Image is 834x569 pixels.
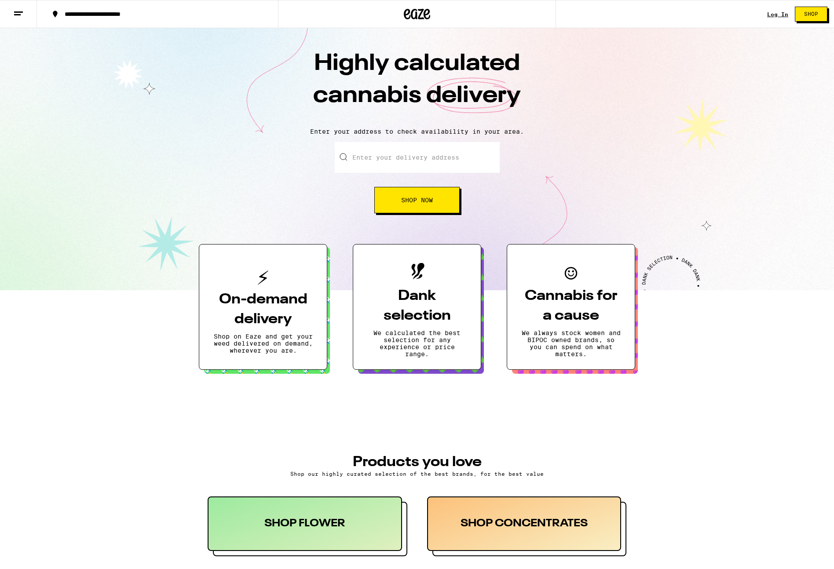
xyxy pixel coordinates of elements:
[507,244,635,370] button: Cannabis for a causeWe always stock women and BIPOC owned brands, so you can spend on what matters.
[199,244,327,370] button: On-demand deliveryShop on Eaze and get your weed delivered on demand, wherever you are.
[804,11,818,17] span: Shop
[374,187,460,213] button: Shop Now
[795,7,827,22] button: Shop
[427,496,627,556] button: SHOP CONCENTRATES
[208,455,626,469] h3: PRODUCTS YOU LOVE
[367,329,467,357] p: We calculated the best selection for any experience or price range.
[427,496,622,551] div: SHOP CONCENTRATES
[353,244,481,370] button: Dank selectionWe calculated the best selection for any experience or price range.
[401,197,433,203] span: Shop Now
[213,290,313,329] h3: On-demand delivery
[208,496,407,556] button: SHOP FLOWER
[208,496,402,551] div: SHOP FLOWER
[521,286,621,326] h3: Cannabis for a cause
[335,142,500,173] input: Enter your delivery address
[9,128,825,135] p: Enter your address to check availability in your area.
[263,48,571,121] h1: Highly calculated cannabis delivery
[521,329,621,357] p: We always stock women and BIPOC owned brands, so you can spend on what matters.
[367,286,467,326] h3: Dank selection
[208,471,626,477] p: Shop our highly curated selection of the best brands, for the best value
[767,11,788,17] div: Log In
[213,333,313,354] p: Shop on Eaze and get your weed delivered on demand, wherever you are.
